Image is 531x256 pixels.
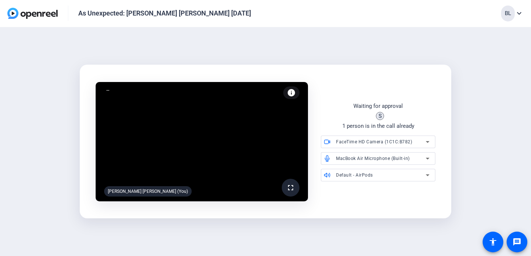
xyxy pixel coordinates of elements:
span: Default - AirPods [336,173,373,178]
div: BL [501,6,515,21]
span: MacBook Air Microphone (Built-in) [336,156,410,161]
div: S [376,112,384,120]
mat-icon: accessibility [489,238,497,246]
img: OpenReel logo [7,8,58,19]
div: 1 person is in the call already [342,122,414,130]
div: [PERSON_NAME] [PERSON_NAME] (You) [104,186,192,197]
mat-icon: message [513,238,521,246]
mat-icon: fullscreen [286,183,295,192]
div: As Unexpected: [PERSON_NAME] [PERSON_NAME] [DATE] [78,9,251,18]
mat-icon: expand_more [515,9,524,18]
mat-icon: info [287,88,296,97]
span: FaceTime HD Camera (1C1C:B782) [336,139,412,144]
div: Waiting for approval [353,102,403,110]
